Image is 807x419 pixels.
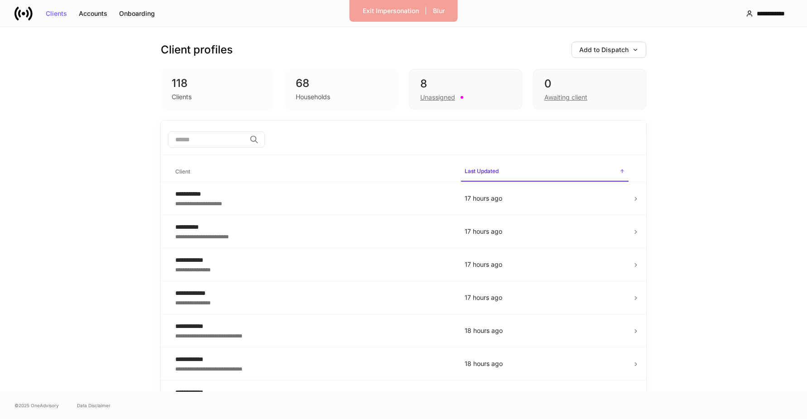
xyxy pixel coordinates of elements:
[461,162,629,182] span: Last Updated
[465,293,625,302] p: 17 hours ago
[465,227,625,236] p: 17 hours ago
[427,4,451,18] button: Blur
[79,10,107,17] div: Accounts
[40,6,73,21] button: Clients
[175,167,190,176] h6: Client
[420,77,511,91] div: 8
[465,359,625,368] p: 18 hours ago
[465,260,625,269] p: 17 hours ago
[572,42,646,58] button: Add to Dispatch
[533,69,646,110] div: 0Awaiting client
[465,167,499,175] h6: Last Updated
[409,69,522,110] div: 8Unassigned
[172,92,192,101] div: Clients
[296,76,387,91] div: 68
[77,402,110,409] a: Data Disclaimer
[119,10,155,17] div: Onboarding
[296,92,330,101] div: Households
[172,76,263,91] div: 118
[465,326,625,335] p: 18 hours ago
[363,8,419,14] div: Exit Impersonation
[113,6,161,21] button: Onboarding
[357,4,425,18] button: Exit Impersonation
[46,10,67,17] div: Clients
[14,402,59,409] span: © 2025 OneAdvisory
[172,163,454,181] span: Client
[73,6,113,21] button: Accounts
[161,43,233,57] h3: Client profiles
[465,194,625,203] p: 17 hours ago
[579,47,639,53] div: Add to Dispatch
[433,8,445,14] div: Blur
[544,77,635,91] div: 0
[420,93,455,102] div: Unassigned
[544,93,587,102] div: Awaiting client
